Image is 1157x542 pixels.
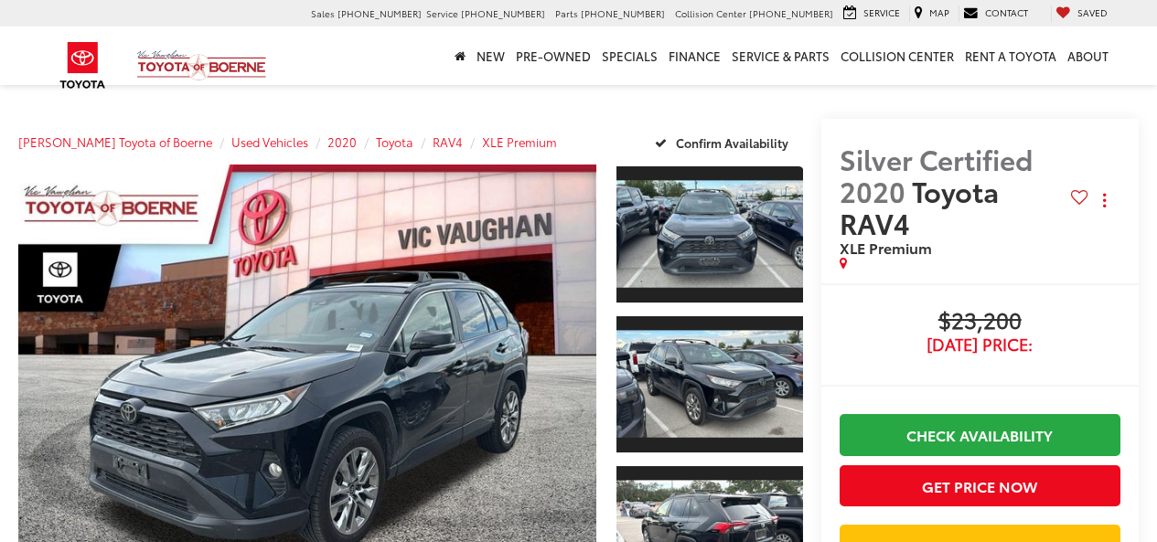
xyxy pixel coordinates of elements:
span: Contact [985,5,1028,19]
span: Collision Center [675,6,746,20]
span: Parts [555,6,578,20]
img: 2020 Toyota RAV4 XLE Premium [615,331,805,438]
a: Expand Photo 2 [616,314,803,454]
img: Toyota [48,36,117,95]
span: Sales [311,6,335,20]
span: [PHONE_NUMBER] [749,6,833,20]
a: 2020 [327,133,357,150]
span: 2020 [840,171,905,210]
span: Confirm Availability [676,134,788,151]
a: Collision Center [835,27,959,85]
a: Service & Parts: Opens in a new tab [726,27,835,85]
a: Map [909,5,954,22]
a: My Saved Vehicles [1051,5,1112,22]
a: New [471,27,510,85]
img: Vic Vaughan Toyota of Boerne [136,49,267,81]
span: [PHONE_NUMBER] [461,6,545,20]
span: $23,200 [840,308,1120,335]
a: Expand Photo 1 [616,165,803,304]
a: About [1062,27,1114,85]
span: Saved [1077,5,1108,19]
a: Check Availability [840,414,1120,455]
button: Actions [1088,184,1120,216]
span: [DATE] Price: [840,335,1120,354]
span: dropdown dots [1103,193,1106,207]
a: XLE Premium [482,133,557,150]
a: Contact [959,5,1033,22]
a: RAV4 [433,133,463,150]
button: Confirm Availability [645,126,803,158]
a: Finance [663,27,726,85]
a: Toyota [376,133,413,150]
span: Service [426,6,458,20]
span: [PHONE_NUMBER] [581,6,665,20]
span: Silver Certified [840,139,1033,178]
span: Service [863,5,900,19]
a: Rent a Toyota [959,27,1062,85]
span: XLE Premium [840,237,932,258]
a: Service [839,5,905,22]
a: Pre-Owned [510,27,596,85]
a: Home [449,27,471,85]
span: Toyota RAV4 [840,171,999,242]
button: Get Price Now [840,465,1120,506]
a: [PERSON_NAME] Toyota of Boerne [18,133,212,150]
a: Used Vehicles [231,133,308,150]
span: [PHONE_NUMBER] [337,6,422,20]
img: 2020 Toyota RAV4 XLE Premium [615,181,805,288]
a: Specials [596,27,663,85]
span: Map [929,5,949,19]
